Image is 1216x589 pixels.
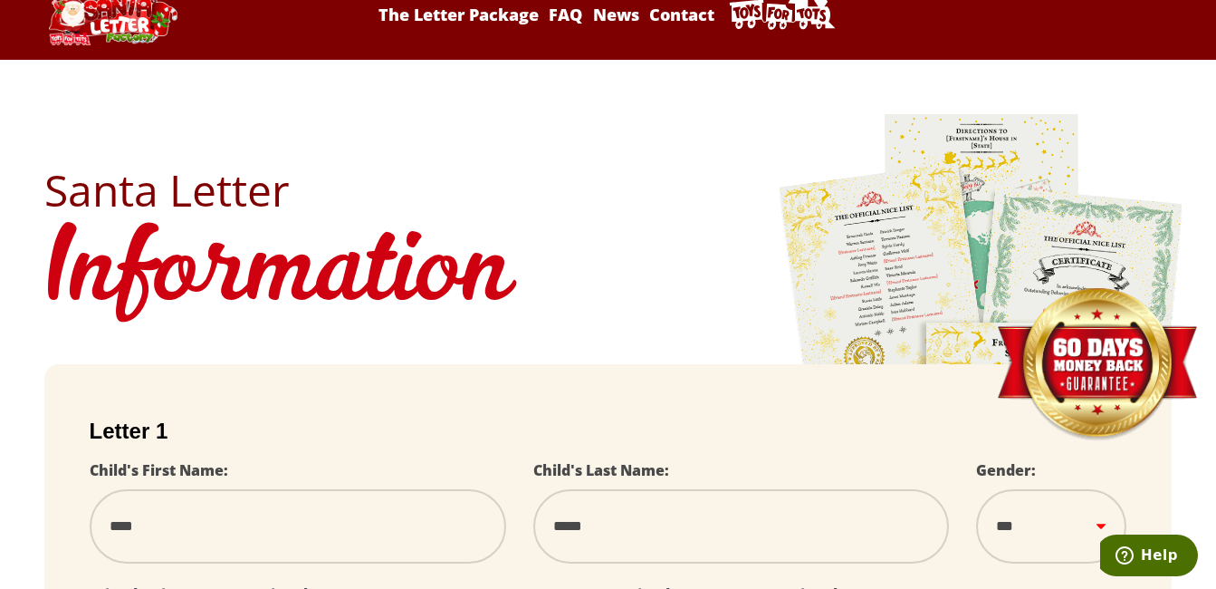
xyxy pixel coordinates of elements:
label: Child's Last Name: [533,460,669,480]
label: Gender: [976,460,1036,480]
label: Child's First Name: [90,460,228,480]
a: The Letter Package [376,4,542,25]
a: News [589,4,642,25]
a: FAQ [546,4,586,25]
h1: Information [44,212,1173,337]
a: Contact [646,4,717,25]
h2: Santa Letter [44,169,1173,212]
h2: Letter 1 [90,419,1127,444]
iframe: Opens a widget where you can find more information [1100,535,1198,580]
img: Money Back Guarantee [995,287,1199,442]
